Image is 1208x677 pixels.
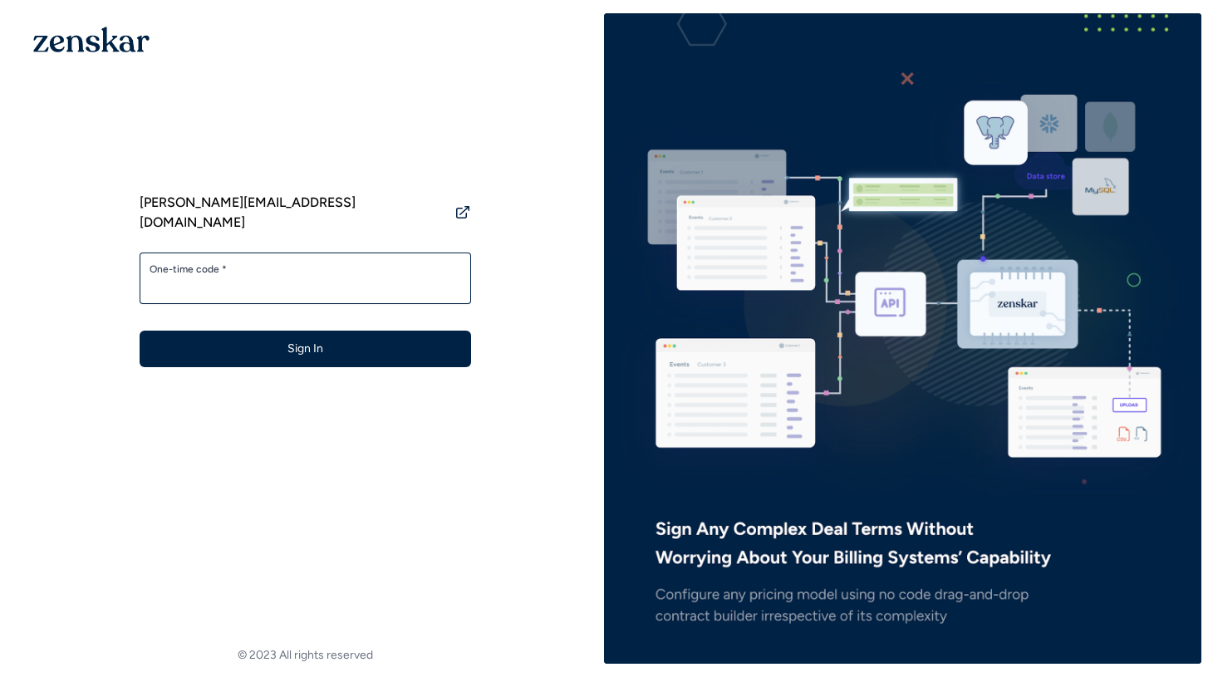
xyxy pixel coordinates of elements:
img: 1OGAJ2xQqyY4LXKgY66KYq0eOWRCkrZdAb3gUhuVAqdWPZE9SRJmCz+oDMSn4zDLXe31Ii730ItAGKgCKgCCgCikA4Av8PJUP... [33,27,150,52]
span: [PERSON_NAME][EMAIL_ADDRESS][DOMAIN_NAME] [140,193,448,233]
label: One-time code * [150,262,461,276]
button: Sign In [140,331,471,367]
footer: © 2023 All rights reserved [7,647,604,664]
